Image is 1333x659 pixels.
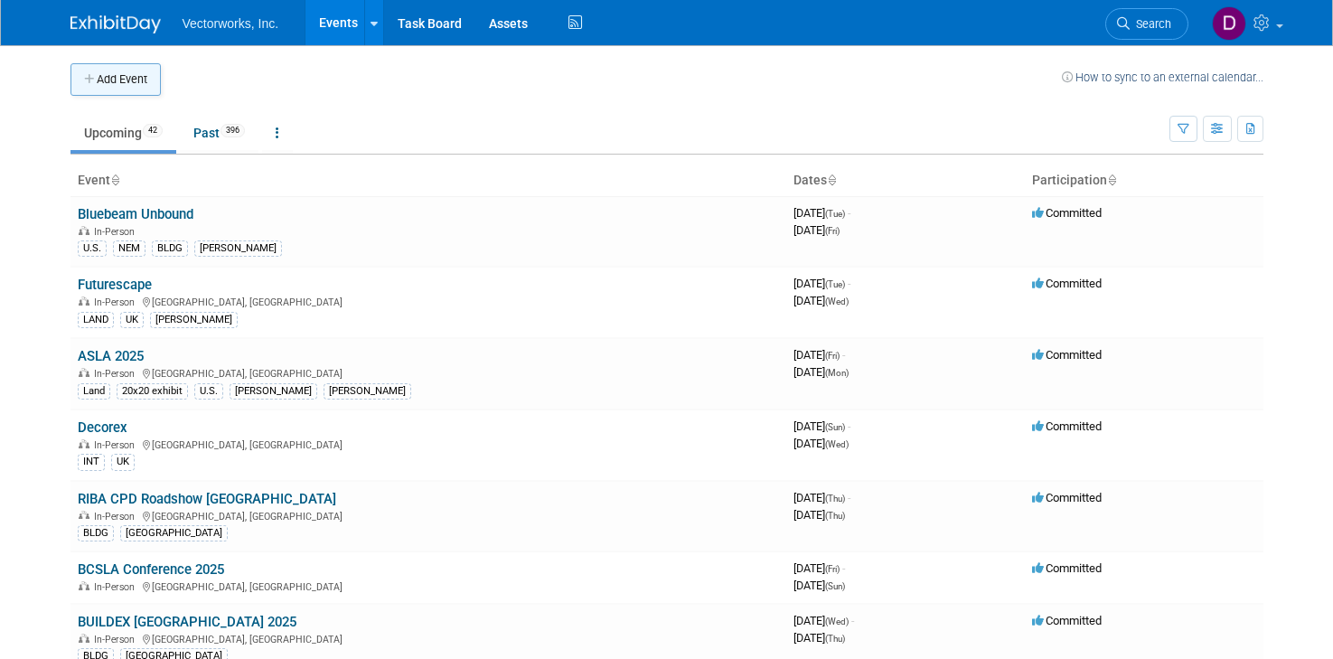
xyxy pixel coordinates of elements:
div: [PERSON_NAME] [194,240,282,257]
span: Committed [1032,491,1102,504]
span: [DATE] [793,561,845,575]
span: [DATE] [793,348,845,362]
a: Futurescape [78,277,152,293]
div: BLDG [152,240,188,257]
a: Upcoming42 [70,116,176,150]
div: LAND [78,312,114,328]
img: In-Person Event [79,511,89,520]
img: ExhibitDay [70,15,161,33]
span: (Thu) [825,634,845,644]
img: Dana Valovska [1212,6,1246,41]
span: - [842,348,845,362]
span: (Sun) [825,422,845,432]
span: (Fri) [825,564,840,574]
span: 42 [143,124,163,137]
img: In-Person Event [79,368,89,377]
span: (Wed) [825,439,849,449]
span: [DATE] [793,419,850,433]
span: (Sun) [825,581,845,591]
span: 396 [221,124,245,137]
img: In-Person Event [79,581,89,590]
span: [DATE] [793,206,850,220]
div: [PERSON_NAME] [324,383,411,400]
a: RIBA CPD Roadshow [GEOGRAPHIC_DATA] [78,491,336,507]
a: Search [1105,8,1188,40]
span: In-Person [94,297,140,308]
div: [GEOGRAPHIC_DATA], [GEOGRAPHIC_DATA] [78,508,779,522]
div: U.S. [194,383,223,400]
img: In-Person Event [79,226,89,235]
span: [DATE] [793,277,850,290]
span: (Fri) [825,226,840,236]
span: In-Person [94,581,140,593]
span: [DATE] [793,631,845,645]
span: Committed [1032,348,1102,362]
img: In-Person Event [79,297,89,306]
th: Dates [786,165,1025,196]
a: BUILDEX [GEOGRAPHIC_DATA] 2025 [78,614,296,630]
a: How to sync to an external calendar... [1062,71,1263,84]
span: In-Person [94,511,140,522]
div: U.S. [78,240,107,257]
span: Committed [1032,277,1102,290]
span: - [848,419,850,433]
span: [DATE] [793,223,840,237]
span: - [848,206,850,220]
span: Committed [1032,614,1102,627]
a: Sort by Event Name [110,173,119,187]
img: In-Person Event [79,634,89,643]
span: (Wed) [825,617,849,626]
span: Committed [1032,419,1102,433]
span: [DATE] [793,437,849,450]
div: [GEOGRAPHIC_DATA], [GEOGRAPHIC_DATA] [78,579,779,593]
span: [DATE] [793,579,845,592]
a: ASLA 2025 [78,348,144,364]
span: (Thu) [825,494,845,504]
a: BCSLA Conference 2025 [78,561,224,578]
span: (Wed) [825,297,849,306]
span: - [842,561,845,575]
a: Sort by Participation Type [1107,173,1116,187]
div: [GEOGRAPHIC_DATA], [GEOGRAPHIC_DATA] [78,437,779,451]
span: Search [1130,17,1171,31]
div: [PERSON_NAME] [150,312,238,328]
div: UK [120,312,144,328]
div: [GEOGRAPHIC_DATA], [GEOGRAPHIC_DATA] [78,631,779,645]
div: 20x20 exhibit [117,383,188,400]
span: In-Person [94,439,140,451]
span: [DATE] [793,294,849,307]
span: - [848,277,850,290]
div: [GEOGRAPHIC_DATA], [GEOGRAPHIC_DATA] [78,365,779,380]
div: UK [111,454,135,470]
div: Land [78,383,110,400]
a: Past396 [180,116,258,150]
span: In-Person [94,634,140,645]
span: Committed [1032,206,1102,220]
button: Add Event [70,63,161,96]
div: INT [78,454,105,470]
span: (Thu) [825,511,845,521]
div: [PERSON_NAME] [230,383,317,400]
span: (Tue) [825,209,845,219]
th: Event [70,165,786,196]
span: [DATE] [793,365,849,379]
img: In-Person Event [79,439,89,448]
span: [DATE] [793,508,845,522]
span: [DATE] [793,491,850,504]
span: Vectorworks, Inc. [183,16,279,31]
span: [DATE] [793,614,854,627]
span: Committed [1032,561,1102,575]
span: In-Person [94,226,140,238]
span: - [851,614,854,627]
div: BLDG [78,525,114,541]
span: In-Person [94,368,140,380]
th: Participation [1025,165,1263,196]
span: (Tue) [825,279,845,289]
span: (Fri) [825,351,840,361]
div: NEM [113,240,146,257]
span: (Mon) [825,368,849,378]
div: [GEOGRAPHIC_DATA], [GEOGRAPHIC_DATA] [78,294,779,308]
span: - [848,491,850,504]
a: Sort by Start Date [827,173,836,187]
a: Decorex [78,419,127,436]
